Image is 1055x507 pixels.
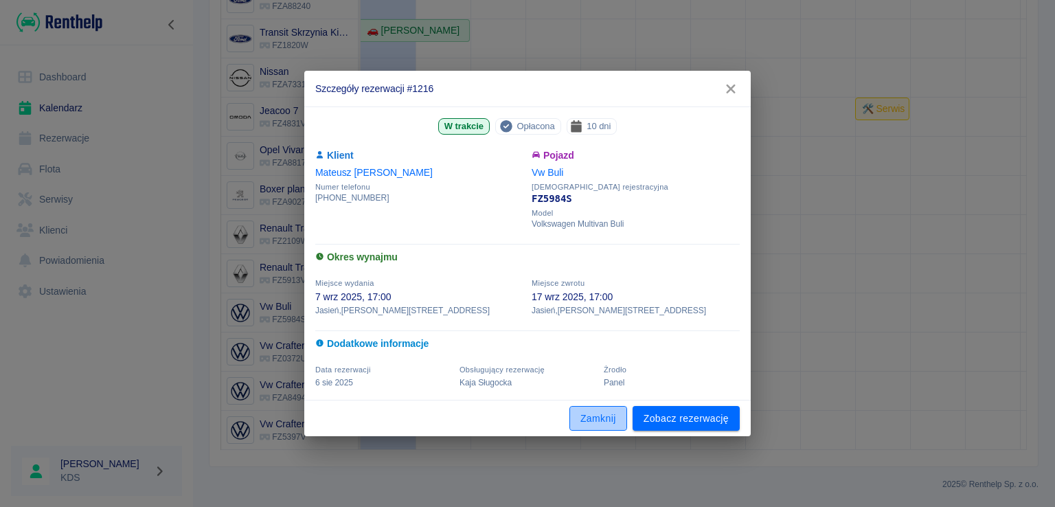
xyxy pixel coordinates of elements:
[460,376,595,389] p: Kaja Sługocka
[532,148,740,163] h6: Pojazd
[532,192,740,206] p: FZ5984S
[439,119,489,133] span: W trakcie
[315,365,371,374] span: Data rezerwacji
[315,376,451,389] p: 6 sie 2025
[460,365,545,374] span: Obsługujący rezerwację
[532,183,740,192] span: [DEMOGRAPHIC_DATA] rejestracyjna
[633,406,740,431] a: Zobacz rezerwację
[532,279,585,287] span: Miejsce zwrotu
[511,119,560,133] span: Opłacona
[315,192,523,204] p: [PHONE_NUMBER]
[581,119,616,133] span: 10 dni
[315,337,740,351] h6: Dodatkowe informacje
[315,304,523,317] p: Jasień , [PERSON_NAME][STREET_ADDRESS]
[315,290,523,304] p: 7 wrz 2025, 17:00
[604,365,626,374] span: Żrodło
[315,183,523,192] span: Numer telefonu
[569,406,627,431] button: Zamknij
[304,71,751,106] h2: Szczegóły rezerwacji #1216
[604,376,740,389] p: Panel
[315,167,433,178] a: Mateusz [PERSON_NAME]
[315,148,523,163] h6: Klient
[532,304,740,317] p: Jasień , [PERSON_NAME][STREET_ADDRESS]
[315,250,740,264] h6: Okres wynajmu
[532,209,740,218] span: Model
[532,167,563,178] a: Vw Buli
[532,218,740,230] p: Volkswagen Multivan Buli
[532,290,740,304] p: 17 wrz 2025, 17:00
[315,279,374,287] span: Miejsce wydania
